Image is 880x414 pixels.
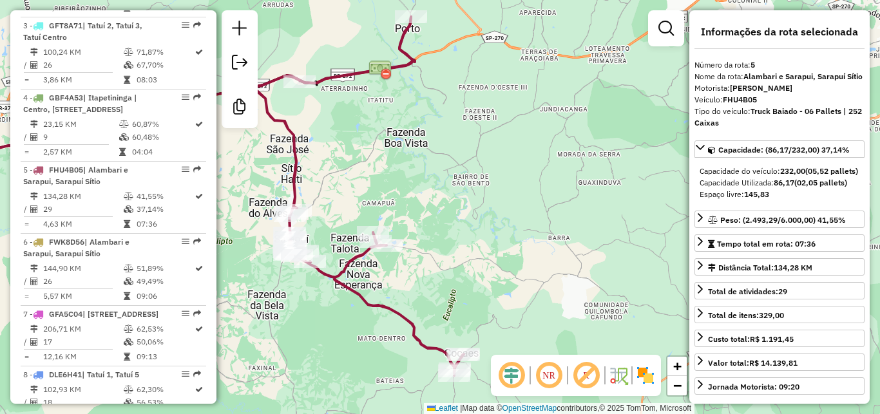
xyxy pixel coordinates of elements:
span: GBF4A53 [49,93,83,102]
span: | [460,404,462,413]
em: Opções [182,93,189,101]
div: Custo total: [708,334,794,345]
span: 7 - [23,309,158,319]
td: 12,16 KM [43,350,123,363]
span: 6 - [23,237,129,258]
td: 134,28 KM [43,190,123,203]
td: / [23,131,30,144]
td: 51,89% [136,262,194,275]
span: Ocultar NR [533,360,564,391]
td: 29 [43,203,123,216]
td: 41,55% [136,190,194,203]
span: + [673,358,682,374]
td: 67,70% [136,59,194,71]
div: Nome da rota: [694,71,865,82]
span: Peso: (2.493,29/6.000,00) 41,55% [720,215,846,225]
td: 4,63 KM [43,218,123,231]
a: Capacidade: (86,17/232,00) 37,14% [694,140,865,158]
em: Rota exportada [193,310,201,317]
i: Tempo total em rota [124,76,130,84]
em: Rota exportada [193,165,201,173]
a: Distância Total:134,28 KM [694,258,865,276]
span: Total de atividades: [708,287,787,296]
span: 5 - [23,165,128,186]
i: % de utilização do peso [124,386,133,393]
i: Tempo total em rota [124,220,130,228]
em: Rota exportada [193,238,201,245]
strong: FHU4B05 [723,95,757,104]
i: Rota otimizada [195,193,203,200]
div: Distância Total: [708,262,812,274]
a: Jornada Motorista: 09:20 [694,377,865,395]
i: Tempo total em rota [124,292,130,300]
a: Peso: (2.493,29/6.000,00) 41,55% [694,211,865,228]
strong: (02,05 pallets) [794,178,847,187]
img: Fluxo de ruas [608,365,629,386]
td: 17 [43,335,123,348]
i: Total de Atividades [30,399,38,406]
td: 60,48% [131,131,194,144]
a: Nova sessão e pesquisa [227,15,253,44]
em: Opções [182,21,189,29]
i: % de utilização do peso [124,193,133,200]
div: Valor total: [708,357,798,369]
i: Total de Atividades [30,278,38,285]
td: = [23,218,30,231]
td: 56,53% [136,396,194,409]
i: % de utilização da cubagem [124,205,133,213]
td: 23,15 KM [43,118,119,131]
span: FHU4B05 [49,165,83,174]
td: = [23,290,30,303]
strong: 86,17 [774,178,794,187]
td: = [23,146,30,158]
strong: R$ 1.191,45 [750,334,794,344]
strong: Alambari e Sarapui, Sarapuí Sítio [743,71,863,81]
i: Distância Total [30,325,38,333]
span: | Tatuí 2, Tatuí 3, Tatuí Centro [23,21,142,42]
td: 49,49% [136,275,194,288]
div: Espaço livre: [700,189,859,200]
i: Distância Total [30,120,38,128]
strong: 232,00 [780,166,805,176]
em: Rota exportada [193,93,201,101]
div: Map data © contributors,© 2025 TomTom, Microsoft [424,403,694,414]
td: 2,57 KM [43,146,119,158]
td: 04:04 [131,146,194,158]
span: FWK8D56 [49,237,84,247]
i: Distância Total [30,386,38,393]
i: Tempo total em rota [119,148,126,156]
img: Exibir/Ocultar setores [635,365,656,386]
i: Total de Atividades [30,205,38,213]
span: 8 - [23,370,139,379]
div: Número da rota: [694,59,865,71]
div: Capacidade do veículo: [700,165,859,177]
strong: [PERSON_NAME] [730,83,792,93]
i: Distância Total [30,48,38,56]
a: Tempo total em rota: 07:36 [694,234,865,252]
td: / [23,203,30,216]
i: % de utilização da cubagem [124,338,133,346]
div: Motorista: [694,82,865,94]
td: 71,87% [136,46,194,59]
td: = [23,73,30,86]
a: Exportar sessão [227,50,253,79]
i: Rota otimizada [195,386,203,393]
td: 18 [43,396,123,409]
em: Opções [182,370,189,378]
i: % de utilização da cubagem [119,133,129,141]
div: Jornada Motorista: 09:20 [708,381,799,393]
a: Leaflet [427,404,458,413]
td: / [23,59,30,71]
a: Zoom out [667,376,687,395]
td: 102,93 KM [43,383,123,396]
span: 4 - [23,93,137,114]
h4: Informações da rota selecionada [694,26,865,38]
span: | Tatuí 1, Tatuí 5 [82,370,139,379]
span: DLE6H41 [49,370,82,379]
i: Rota otimizada [195,120,203,128]
i: % de utilização do peso [124,48,133,56]
strong: 5 [751,60,755,70]
td: 62,53% [136,323,194,335]
strong: (05,52 pallets) [805,166,858,176]
strong: 145,83 [744,189,769,199]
